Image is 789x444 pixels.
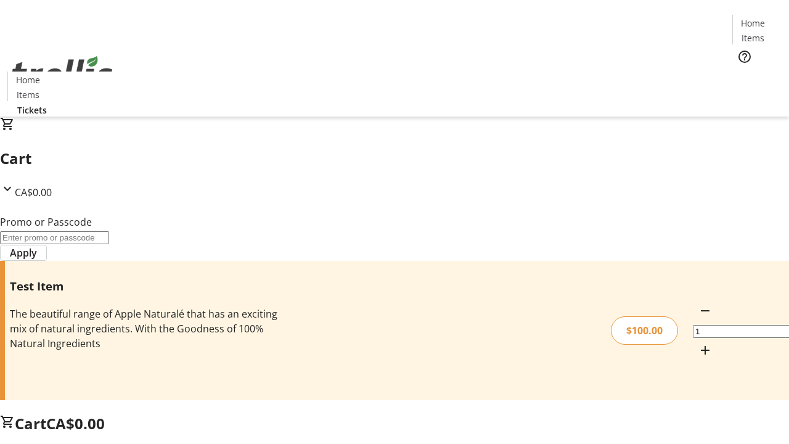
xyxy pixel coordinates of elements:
span: Apply [10,245,37,260]
a: Home [733,17,772,30]
img: Orient E2E Organization qXEusMBIYX's Logo [7,43,117,104]
a: Home [8,73,47,86]
a: Tickets [7,104,57,117]
button: Decrement by one [693,298,717,323]
div: The beautiful range of Apple Naturalé that has an exciting mix of natural ingredients. With the G... [10,306,279,351]
a: Items [8,88,47,101]
span: Tickets [17,104,47,117]
h3: Test Item [10,277,279,295]
button: Increment by one [693,338,717,363]
a: Tickets [732,72,782,84]
span: Items [742,31,764,44]
span: CA$0.00 [15,186,52,199]
span: Home [16,73,40,86]
button: Help [732,44,757,69]
span: Tickets [742,72,772,84]
span: Home [741,17,765,30]
a: Items [733,31,772,44]
span: CA$0.00 [46,413,105,434]
span: Items [17,88,39,101]
div: $100.00 [611,316,678,345]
